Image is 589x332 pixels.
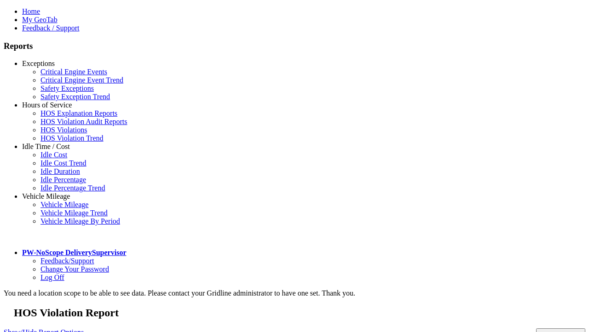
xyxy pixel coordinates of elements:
[40,84,94,92] a: Safety Exceptions
[22,16,58,24] a: My GeoTab
[40,184,105,192] a: Idle Percentage Trend
[40,68,107,76] a: Critical Engine Events
[22,101,72,109] a: Hours of Service
[40,209,108,217] a: Vehicle Mileage Trend
[40,134,104,142] a: HOS Violation Trend
[40,159,87,167] a: Idle Cost Trend
[14,307,585,319] h2: HOS Violation Report
[22,59,55,67] a: Exceptions
[22,192,70,200] a: Vehicle Mileage
[22,142,70,150] a: Idle Time / Cost
[40,167,80,175] a: Idle Duration
[40,273,64,281] a: Log Off
[40,93,110,101] a: Safety Exception Trend
[40,176,86,184] a: Idle Percentage
[40,201,88,208] a: Vehicle Mileage
[40,151,67,159] a: Idle Cost
[40,265,109,273] a: Change Your Password
[40,76,123,84] a: Critical Engine Event Trend
[40,217,120,225] a: Vehicle Mileage By Period
[22,7,40,15] a: Home
[40,118,127,125] a: HOS Violation Audit Reports
[4,289,585,297] div: You need a location scope to be able to see data. Please contact your Gridline administrator to h...
[40,126,87,134] a: HOS Violations
[40,257,94,265] a: Feedback/Support
[40,109,117,117] a: HOS Explanation Reports
[4,41,585,51] h3: Reports
[22,24,79,32] a: Feedback / Support
[22,249,126,256] a: PW-NoScope DeliverySupervisor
